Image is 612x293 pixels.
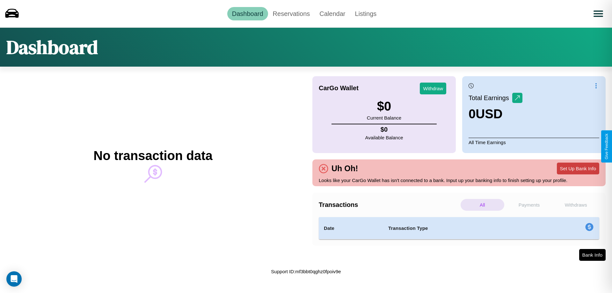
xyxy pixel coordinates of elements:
[557,163,599,174] button: Set Up Bank Info
[6,271,22,287] div: Open Intercom Messenger
[469,138,599,147] p: All Time Earnings
[271,267,341,276] p: Support ID: mf3bbt0qghz0fpoiv9e
[367,114,401,122] p: Current Balance
[589,5,607,23] button: Open menu
[93,149,212,163] h2: No transaction data
[268,7,315,20] a: Reservations
[469,107,522,121] h3: 0 USD
[507,199,551,211] p: Payments
[469,92,512,104] p: Total Earnings
[319,176,599,185] p: Looks like your CarGo Wallet has isn't connected to a bank. Input up your banking info to finish ...
[350,7,381,20] a: Listings
[604,134,609,159] div: Give Feedback
[365,126,403,133] h4: $ 0
[461,199,504,211] p: All
[420,83,446,94] button: Withdraw
[324,224,378,232] h4: Date
[367,99,401,114] h3: $ 0
[6,34,98,60] h1: Dashboard
[319,201,459,209] h4: Transactions
[365,133,403,142] p: Available Balance
[319,84,359,92] h4: CarGo Wallet
[554,199,598,211] p: Withdraws
[315,7,350,20] a: Calendar
[319,217,599,239] table: simple table
[579,249,606,261] button: Bank Info
[328,164,361,173] h4: Uh Oh!
[227,7,268,20] a: Dashboard
[388,224,533,232] h4: Transaction Type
